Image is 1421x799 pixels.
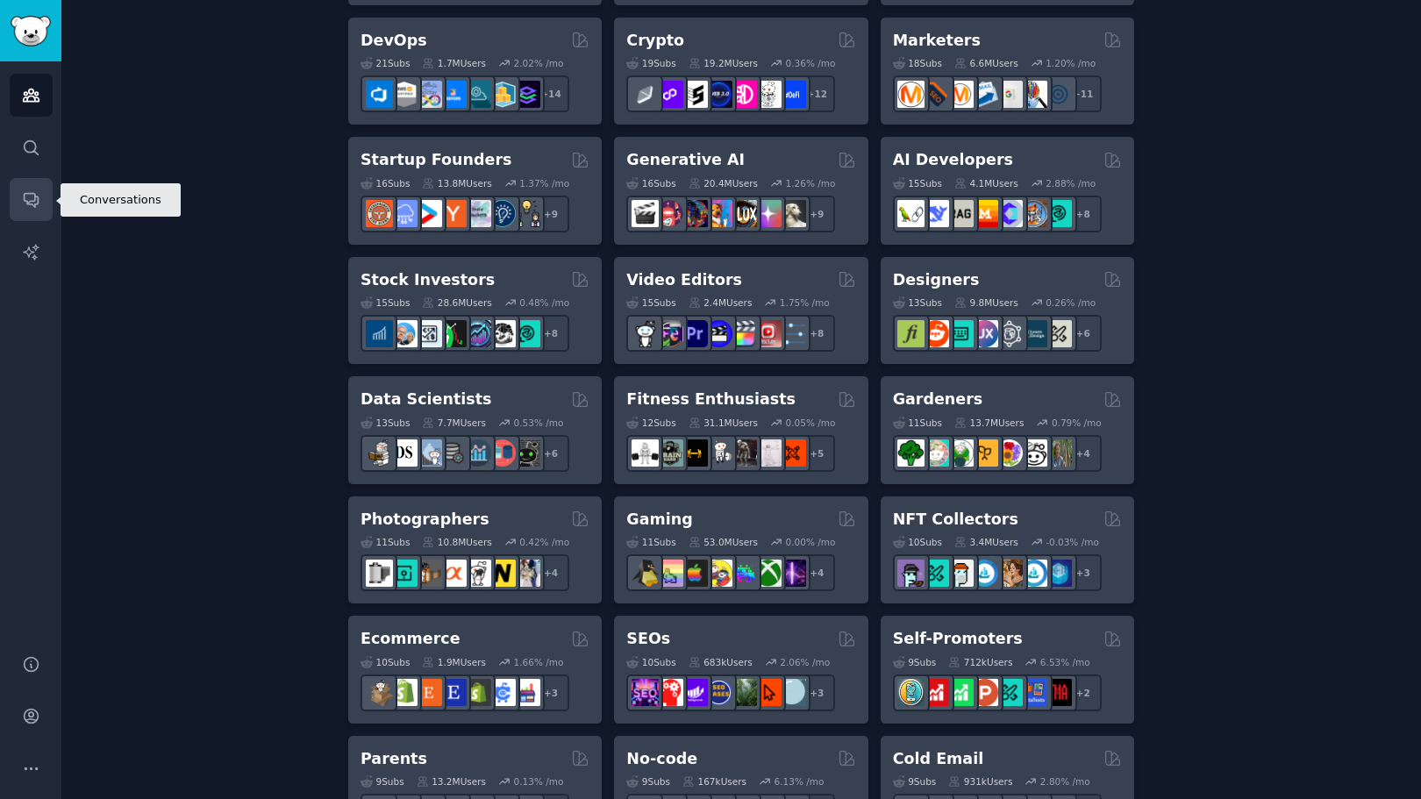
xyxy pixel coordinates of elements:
[361,177,410,189] div: 16 Sub s
[361,296,410,309] div: 15 Sub s
[366,679,393,706] img: dropship
[513,679,540,706] img: ecommerce_growth
[954,536,1018,548] div: 3.4M Users
[897,560,925,587] img: NFTExchange
[948,775,1012,788] div: 931k Users
[786,177,836,189] div: 1.26 % /mo
[390,200,418,227] img: SaaS
[1046,177,1096,189] div: 2.88 % /mo
[390,439,418,467] img: datascience
[626,417,675,429] div: 12 Sub s
[779,81,806,108] img: defi_
[361,748,427,770] h2: Parents
[705,439,732,467] img: weightroom
[996,560,1023,587] img: CryptoArt
[954,417,1024,429] div: 13.7M Users
[1020,200,1047,227] img: llmops
[519,177,569,189] div: 1.37 % /mo
[996,439,1023,467] img: flowers
[626,177,675,189] div: 16 Sub s
[489,560,516,587] img: Nikon
[779,679,806,706] img: The_SEO
[946,679,974,706] img: selfpromotion
[780,656,830,668] div: 2.06 % /mo
[361,57,410,69] div: 21 Sub s
[464,439,491,467] img: analytics
[754,679,782,706] img: GoogleSearchConsole
[893,57,942,69] div: 18 Sub s
[754,320,782,347] img: Youtubevideo
[996,81,1023,108] img: googleads
[946,560,974,587] img: NFTmarket
[626,269,742,291] h2: Video Editors
[893,775,937,788] div: 9 Sub s
[681,560,708,587] img: macgaming
[786,57,836,69] div: 0.36 % /mo
[1045,679,1072,706] img: TestMyApp
[390,320,418,347] img: ValueInvesting
[897,200,925,227] img: LangChain
[532,435,569,472] div: + 6
[513,320,540,347] img: technicalanalysis
[730,320,757,347] img: finalcutpro
[705,200,732,227] img: sdforall
[893,748,983,770] h2: Cold Email
[922,679,949,706] img: youtubepromotion
[632,200,659,227] img: aivideo
[632,81,659,108] img: ethfinance
[361,30,427,52] h2: DevOps
[366,200,393,227] img: EntrepreneurRideAlong
[514,656,564,668] div: 1.66 % /mo
[954,177,1018,189] div: 4.1M Users
[922,81,949,108] img: bigseo
[1065,75,1102,112] div: + 11
[366,439,393,467] img: MachineLearning
[798,315,835,352] div: + 8
[754,81,782,108] img: CryptoNews
[632,560,659,587] img: linux_gaming
[1045,560,1072,587] img: DigitalItems
[1045,200,1072,227] img: AIDevelopersSociety
[1045,81,1072,108] img: OnlineMarketing
[779,320,806,347] img: postproduction
[730,81,757,108] img: defiblockchain
[705,679,732,706] img: SEO_cases
[971,320,998,347] img: UXDesign
[971,200,998,227] img: MistralAI
[1065,315,1102,352] div: + 6
[681,679,708,706] img: seogrowth
[489,200,516,227] img: Entrepreneurship
[366,560,393,587] img: analog
[489,81,516,108] img: aws_cdk
[730,679,757,706] img: Local_SEO
[954,296,1018,309] div: 9.8M Users
[422,656,486,668] div: 1.9M Users
[893,417,942,429] div: 11 Sub s
[681,81,708,108] img: ethstaker
[971,560,998,587] img: OpenSeaNFT
[626,748,697,770] h2: No-code
[513,200,540,227] img: growmybusiness
[366,320,393,347] img: dividends
[754,439,782,467] img: physicaltherapy
[922,200,949,227] img: DeepSeek
[730,560,757,587] img: gamers
[422,57,486,69] div: 1.7M Users
[946,81,974,108] img: AskMarketing
[689,536,758,548] div: 53.0M Users
[1065,196,1102,232] div: + 8
[519,296,569,309] div: 0.48 % /mo
[705,560,732,587] img: GamerPals
[897,439,925,467] img: vegetablegardening
[798,75,835,112] div: + 12
[361,149,511,171] h2: Startup Founders
[415,200,442,227] img: startup
[366,81,393,108] img: azuredevops
[489,320,516,347] img: swingtrading
[361,509,489,531] h2: Photographers
[532,196,569,232] div: + 9
[390,81,418,108] img: AWS_Certified_Experts
[996,320,1023,347] img: userexperience
[656,439,683,467] img: GymMotivation
[754,560,782,587] img: XboxGamers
